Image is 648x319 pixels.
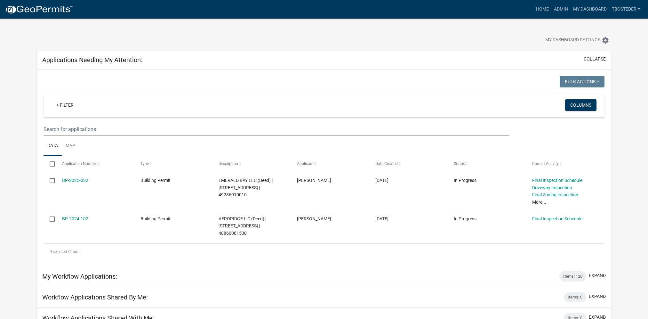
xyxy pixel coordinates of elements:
button: expand [589,293,606,300]
span: EMERALD BAY LLC (Deed) | 2103 N JEFFERSON WAY | 49236010010 [219,178,273,198]
datatable-header-cell: Select [44,156,56,171]
a: BP-2024-102 [62,216,88,221]
button: Columns [565,99,596,111]
div: collapse [37,70,611,266]
a: Admin [551,3,571,15]
a: BP-2025-032 [62,178,88,183]
input: Search for applications [44,123,509,136]
datatable-header-cell: Type [134,156,212,171]
div: Items: 0 [564,292,586,302]
a: Data [44,136,62,156]
datatable-header-cell: Applicant [291,156,369,171]
span: 01/14/2025 [375,178,388,183]
a: My Dashboard [571,3,609,15]
span: Date Created [375,161,398,166]
datatable-header-cell: Application Number [56,156,134,171]
span: Status [454,161,465,166]
span: Building Permit [140,178,171,183]
a: Home [533,3,551,15]
span: Angie Steigerwald [297,178,331,183]
a: Map [62,136,79,156]
button: expand [589,272,606,279]
a: tbosteder [609,3,643,15]
h5: Applications Needing My Attention: [42,56,142,64]
div: 2 total [44,244,604,260]
span: 07/31/2024 [375,216,388,221]
a: More... [532,200,546,205]
h5: Workflow Applications Shared By Me: [42,293,148,301]
span: In Progress [454,178,476,183]
datatable-header-cell: Status [448,156,526,171]
button: Bulk Actions [560,76,604,87]
datatable-header-cell: Date Created [369,156,448,171]
datatable-header-cell: Current Activity [526,156,604,171]
a: Final Zoning Inspection [532,192,578,197]
span: 0 selected / [50,249,69,254]
h5: My Workflow Applications: [42,273,117,280]
span: My Dashboard Settings [545,37,600,44]
span: Application Number [62,161,97,166]
button: collapse [584,56,606,62]
button: My Dashboard Settingssettings [540,34,614,46]
span: Applicant [297,161,314,166]
span: AERORIDGE L C (Deed) | 1009 S JEFFERSON WAY | 48860001530 [219,216,266,236]
datatable-header-cell: Description [212,156,291,171]
span: Current Activity [532,161,559,166]
a: + Filter [51,99,79,111]
a: Final Inspection Schedule [532,178,582,183]
span: Description [219,161,238,166]
a: Driveway Inspection [532,185,572,190]
span: Building Permit [140,216,171,221]
span: Type [140,161,149,166]
a: Final Inspection Schedule [532,216,582,221]
i: settings [602,37,609,44]
div: Items: 126 [559,271,586,282]
span: tyler [297,216,331,221]
span: In Progress [454,216,476,221]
